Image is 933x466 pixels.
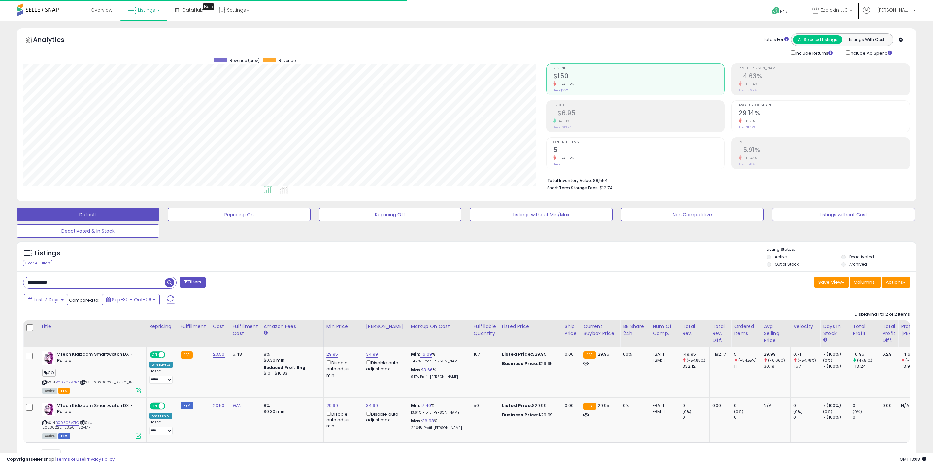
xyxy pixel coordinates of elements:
div: Preset: [149,420,173,435]
small: (0%) [793,409,803,414]
div: 0 [734,415,761,420]
a: 13.66 [422,367,433,373]
div: Markup on Cost [411,323,468,330]
div: 332.12 [683,363,709,369]
div: Preset: [149,369,173,384]
span: ON [150,403,159,409]
h5: Analytics [33,35,77,46]
a: 29.99 [326,402,338,409]
label: Active [775,254,787,260]
strong: Copyright [7,456,31,462]
button: Listings With Cost [842,35,891,44]
span: OFF [164,403,175,409]
div: Disable auto adjust min [326,410,358,429]
small: -15.43% [742,156,757,161]
div: FBA: 1 [653,351,675,357]
span: Avg. Buybox Share [739,104,910,107]
span: 2025-10-14 13:08 GMT [900,456,926,462]
div: 7 (100%) [823,415,850,420]
a: B00ZCZV71O [56,420,79,426]
span: Revenue [279,58,296,63]
div: Amazon AI [149,413,172,419]
div: Ordered Items [734,323,758,337]
button: Repricing Off [319,208,462,221]
span: Profit [553,104,724,107]
small: Amazon Fees. [264,330,268,336]
span: OFF [164,352,175,358]
small: Days In Stock. [823,337,827,343]
a: Terms of Use [56,456,84,462]
label: Archived [849,261,867,267]
b: Min: [411,402,421,409]
a: -6.09 [420,351,432,358]
div: ASIN: [42,403,141,438]
span: Show: entries [28,451,76,458]
b: Reduced Prof. Rng. [264,365,307,370]
p: Listing States: [767,247,916,253]
div: 0.00 [565,403,576,409]
button: Filters [180,277,206,288]
p: 9.17% Profit [PERSON_NAME] [411,375,466,379]
label: Deactivated [849,254,874,260]
div: 5.48 [233,351,256,357]
span: Listings [138,7,155,13]
span: ON [150,352,159,358]
div: 7 (100%) [823,351,850,357]
div: Amazon Fees [264,323,321,330]
button: Save View [814,277,849,288]
span: CO [42,369,56,377]
div: 6.29 [883,351,893,357]
div: -182.17 [712,351,726,357]
button: Listings without Cost [772,208,915,221]
div: $29.99 [502,412,557,418]
span: Ezpickin LLC [821,7,848,13]
span: Sep-30 - Oct-06 [112,296,151,303]
div: 0 [683,403,709,409]
small: FBA [583,403,596,410]
b: Min: [411,351,421,357]
button: Listings without Min/Max [470,208,613,221]
span: | SKU: 20230222_23.50_152 [80,380,135,385]
div: 149.95 [683,351,709,357]
div: 0.00 [883,403,893,409]
div: seller snap | | [7,456,115,463]
button: Actions [882,277,910,288]
div: 0 [853,403,880,409]
small: Prev: $332 [553,88,568,92]
button: Sep-30 - Oct-06 [102,294,160,305]
small: 47.51% [556,119,570,124]
a: 34.99 [366,402,378,409]
div: N/A [764,403,785,409]
button: Non Competitive [621,208,764,221]
div: 5 [734,351,761,357]
span: Revenue [553,67,724,70]
small: FBA [583,351,596,359]
p: 13.64% Profit [PERSON_NAME] [411,410,466,415]
h2: 5 [553,146,724,155]
div: Total Rev. [683,323,707,337]
span: DataHub [183,7,203,13]
div: 167 [474,351,494,357]
div: 0.00 [565,351,576,357]
div: 0.00 [712,403,726,409]
span: Ordered Items [553,141,724,144]
div: 11 [734,363,761,369]
div: Ship Price [565,323,578,337]
div: Total Profit [853,323,877,337]
small: Prev: -$13.24 [553,125,571,129]
div: Include Returns [786,49,841,57]
a: Help [767,2,802,21]
div: $10 - $10.83 [264,371,318,376]
h2: $150 [553,72,724,81]
small: -16.04% [742,82,758,87]
h2: -$6.95 [553,109,724,118]
div: Days In Stock [823,323,847,337]
div: 29.99 [764,351,790,357]
button: Deactivated & In Stock [17,224,159,238]
a: 36.98 [422,418,434,424]
small: -6.21% [742,119,755,124]
p: -4.77% Profit [PERSON_NAME] [411,359,466,364]
div: % [411,351,466,364]
a: B00ZCZV71O [56,380,79,385]
div: Include Ad Spend [841,49,903,57]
